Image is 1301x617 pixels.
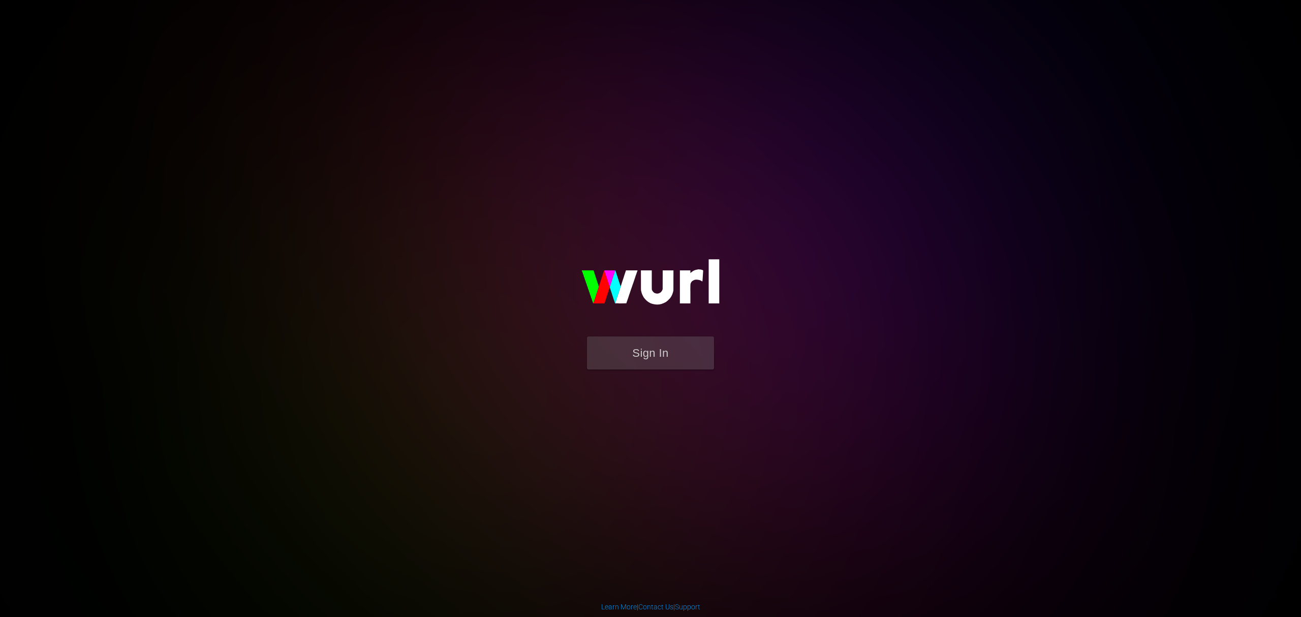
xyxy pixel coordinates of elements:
a: Learn More [601,603,637,611]
img: wurl-logo-on-black-223613ac3d8ba8fe6dc639794a292ebdb59501304c7dfd60c99c58986ef67473.svg [549,237,752,336]
button: Sign In [587,336,714,369]
div: | | [601,602,700,612]
a: Support [675,603,700,611]
a: Contact Us [638,603,673,611]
